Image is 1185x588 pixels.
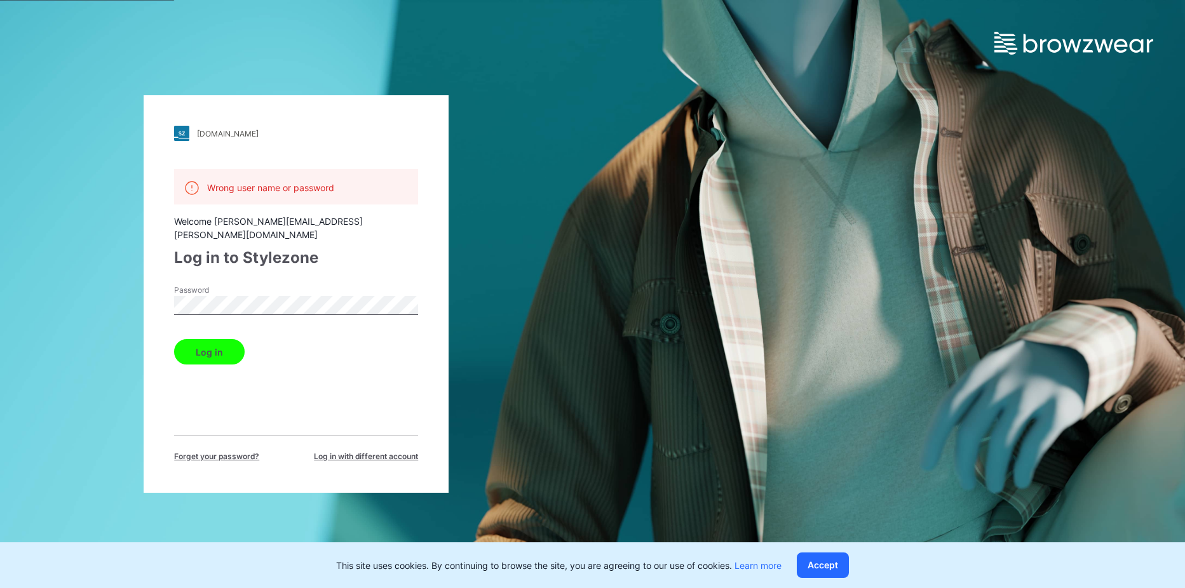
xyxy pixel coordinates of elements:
[197,129,259,138] div: [DOMAIN_NAME]
[174,215,418,241] div: Welcome [PERSON_NAME][EMAIL_ADDRESS][PERSON_NAME][DOMAIN_NAME]
[314,451,418,462] span: Log in with different account
[174,284,263,296] label: Password
[207,181,334,194] p: Wrong user name or password
[174,451,259,462] span: Forget your password?
[174,339,245,364] button: Log in
[174,246,418,269] div: Log in to Stylezone
[735,560,782,571] a: Learn more
[994,32,1153,55] img: browzwear-logo.e42bd6dac1945053ebaf764b6aa21510.svg
[174,126,189,141] img: stylezone-logo.562084cfcfab977791bfbf7441f1a819.svg
[336,559,782,572] p: This site uses cookies. By continuing to browse the site, you are agreeing to our use of cookies.
[184,180,200,196] img: alert.76a3ded3c87c6ed799a365e1fca291d4.svg
[174,126,418,141] a: [DOMAIN_NAME]
[797,552,849,578] button: Accept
